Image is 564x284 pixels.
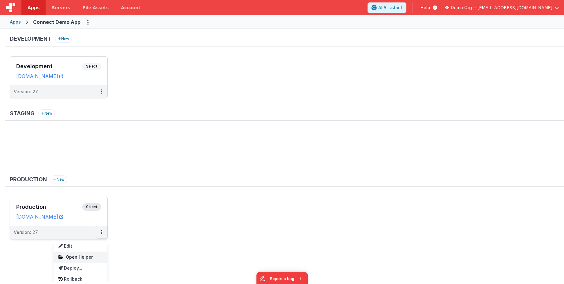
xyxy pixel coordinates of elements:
[28,5,39,11] span: Apps
[477,5,552,11] span: [EMAIL_ADDRESS][DOMAIN_NAME]
[66,254,93,260] span: Open Helper
[444,5,559,11] button: BF Demo Org — [EMAIL_ADDRESS][DOMAIN_NAME]
[83,5,109,11] span: File Assets
[378,5,402,11] span: AI Assistant
[52,5,70,11] span: Servers
[54,263,107,274] a: Deploy...
[420,5,430,11] span: Help
[54,241,107,252] a: Edit
[444,5,477,11] span: BF Demo Org —
[368,2,406,13] button: AI Assistant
